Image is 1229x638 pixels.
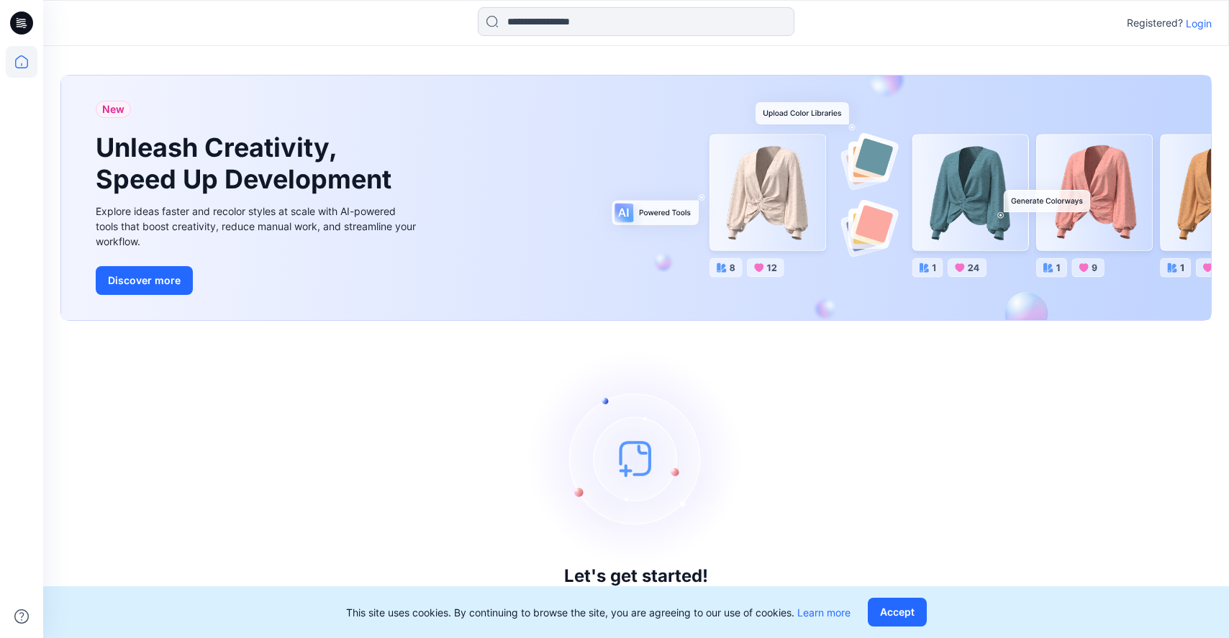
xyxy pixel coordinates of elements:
p: This site uses cookies. By continuing to browse the site, you are agreeing to our use of cookies. [346,605,851,620]
div: Explore ideas faster and recolor styles at scale with AI-powered tools that boost creativity, red... [96,204,420,249]
button: Discover more [96,266,193,295]
h3: Let's get started! [564,566,708,586]
img: empty-state-image.svg [528,350,744,566]
a: Learn more [797,606,851,619]
h1: Unleash Creativity, Speed Up Development [96,132,398,194]
p: Registered? [1127,14,1183,32]
p: Login [1186,16,1212,31]
button: Accept [868,598,927,626]
span: New [102,101,124,118]
a: Discover more [96,266,420,295]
